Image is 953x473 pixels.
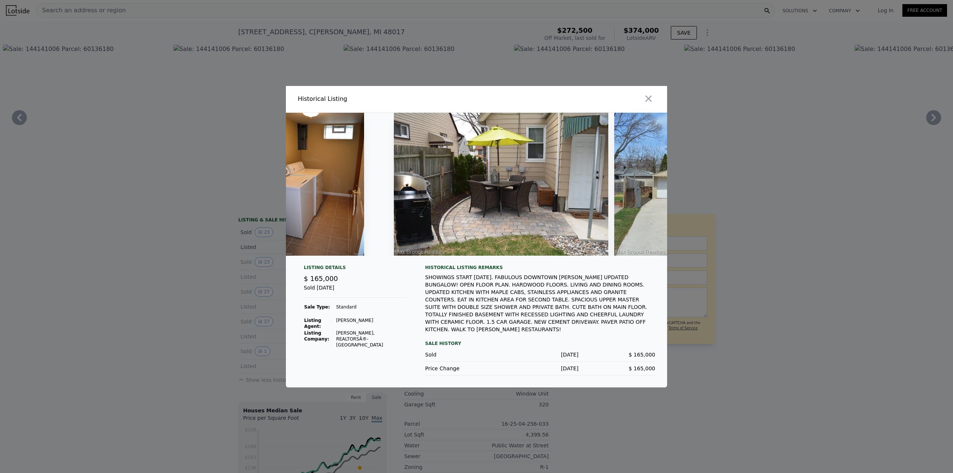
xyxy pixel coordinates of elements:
div: SHOWINGS START [DATE]. FABULOUS DOWNTOWN [PERSON_NAME] UPDATED BUNGALOW! OPEN FLOOR PLAN. HARDWOO... [425,274,655,333]
img: Property Img [614,113,829,256]
span: $ 165,000 [304,275,338,282]
strong: Listing Agent: [304,318,321,329]
strong: Listing Company: [304,330,329,342]
td: [PERSON_NAME], REALTORSÂ®-[GEOGRAPHIC_DATA] [336,330,407,348]
td: [PERSON_NAME] [336,317,407,330]
span: $ 165,000 [629,352,655,358]
div: Historical Listing remarks [425,265,655,271]
strong: Sale Type: [304,304,330,310]
div: Sold [425,351,502,358]
img: Property Img [269,113,364,256]
div: Sold [DATE] [304,284,407,298]
span: $ 165,000 [629,365,655,371]
div: Listing Details [304,265,407,274]
div: [DATE] [502,351,579,358]
div: Sale History [425,339,655,348]
img: Property Img [394,113,608,256]
div: Historical Listing [298,95,474,103]
div: Price Change [425,365,502,372]
td: Standard [336,304,407,310]
div: [DATE] [502,365,579,372]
